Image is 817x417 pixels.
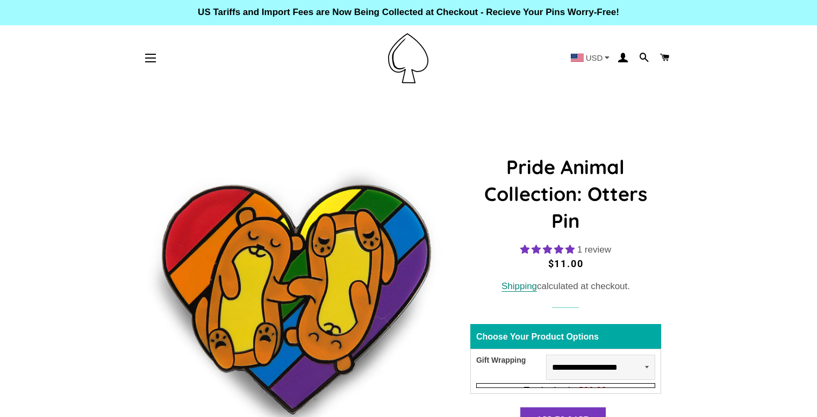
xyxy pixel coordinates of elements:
div: calculated at checkout. [470,279,661,294]
span: $11.00 [548,258,584,269]
span: 11.00 [584,385,607,396]
span: 1 review [577,245,611,255]
span: 5.00 stars [520,245,577,255]
select: Gift Wrapping [546,355,655,380]
a: Shipping [501,281,537,292]
img: Pin-Ace [388,33,428,83]
div: Gift Wrapping [476,355,546,380]
div: Choose Your Product Options [470,324,661,349]
span: USD [586,54,603,62]
h1: Pride Animal Collection: Otters Pin [470,154,661,235]
div: Total price is$11.00 [480,384,651,398]
span: $ [578,385,606,396]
